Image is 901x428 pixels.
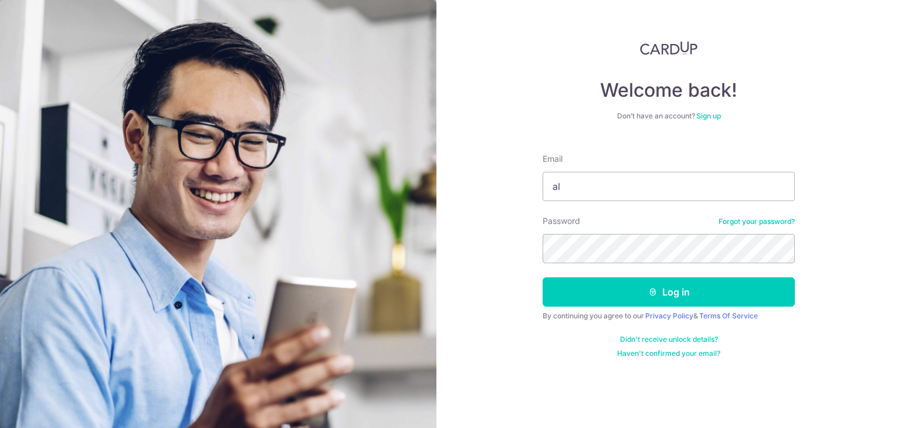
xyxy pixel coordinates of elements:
label: Password [543,215,580,227]
input: Enter your Email [543,172,795,201]
a: Forgot your password? [719,217,795,226]
a: Privacy Policy [645,311,693,320]
a: Sign up [696,111,721,120]
a: Terms Of Service [699,311,758,320]
div: Don’t have an account? [543,111,795,121]
label: Email [543,153,563,165]
div: By continuing you agree to our & [543,311,795,321]
a: Haven't confirmed your email? [617,349,720,358]
h4: Welcome back! [543,79,795,102]
button: Log in [543,277,795,307]
img: CardUp Logo [640,41,697,55]
a: Didn't receive unlock details? [620,335,718,344]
